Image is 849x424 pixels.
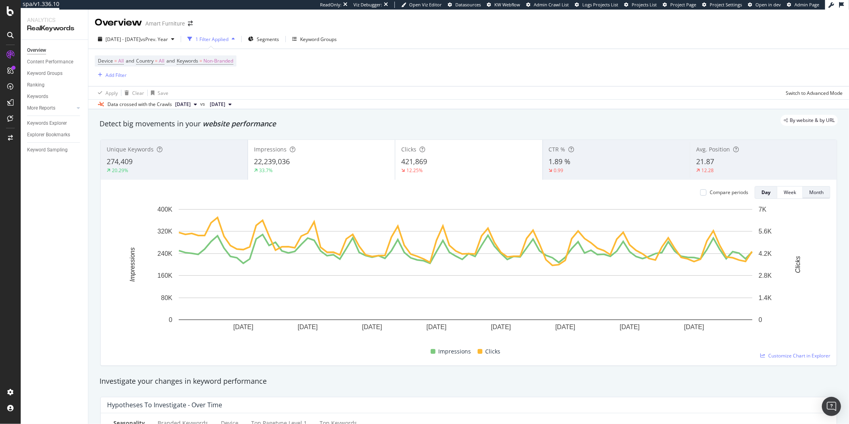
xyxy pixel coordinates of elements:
[27,119,82,128] a: Keywords Explorer
[549,145,566,153] span: CTR %
[158,250,173,257] text: 240K
[141,36,168,43] span: vs Prev. Year
[27,69,62,78] div: Keyword Groups
[233,324,253,331] text: [DATE]
[199,57,202,64] span: =
[787,2,819,8] a: Admin Page
[439,347,471,356] span: Impressions
[27,69,82,78] a: Keyword Groups
[663,2,696,8] a: Project Page
[755,186,777,199] button: Day
[702,2,742,8] a: Project Settings
[95,86,118,99] button: Apply
[27,24,82,33] div: RealKeywords
[696,145,730,153] span: Avg. Position
[107,401,222,409] div: Hypotheses to Investigate - Over Time
[759,206,767,213] text: 7K
[761,189,771,196] div: Day
[254,145,287,153] span: Impressions
[684,324,704,331] text: [DATE]
[105,72,127,79] div: Add Filter
[790,118,835,123] span: By website & by URL
[822,397,841,416] div: Open Intercom Messenger
[95,70,127,80] button: Add Filter
[759,316,762,323] text: 0
[406,167,423,174] div: 12.25%
[620,324,640,331] text: [DATE]
[759,250,772,257] text: 4.2K
[289,33,340,45] button: Keyword Groups
[27,58,73,66] div: Content Performance
[132,90,144,96] div: Clear
[624,2,657,8] a: Projects List
[755,2,781,8] span: Open in dev
[203,55,233,67] span: Non-Branded
[320,2,342,8] div: ReadOnly:
[401,157,427,166] span: 421,869
[95,33,178,45] button: [DATE] - [DATE]vsPrev. Year
[448,2,481,8] a: Datasources
[207,100,235,109] button: [DATE]
[491,324,511,331] text: [DATE]
[200,100,207,108] span: vs
[409,2,442,8] span: Open Viz Editor
[126,57,134,64] span: and
[175,101,191,108] span: 2025 Mar. 5th
[794,256,801,273] text: Clicks
[575,2,618,8] a: Logs Projects List
[555,324,575,331] text: [DATE]
[794,2,819,8] span: Admin Page
[494,2,520,8] span: KW Webflow
[27,131,82,139] a: Explorer Bookmarks
[809,189,824,196] div: Month
[784,189,796,196] div: Week
[107,145,154,153] span: Unique Keywords
[783,86,843,99] button: Switch to Advanced Mode
[27,46,46,55] div: Overview
[155,57,158,64] span: =
[254,157,290,166] span: 22,239,036
[195,36,228,43] div: 1 Filter Applied
[169,316,172,323] text: 0
[27,131,70,139] div: Explorer Bookmarks
[27,16,82,24] div: Analytics
[27,58,82,66] a: Content Performance
[710,189,748,196] div: Compare periods
[526,2,569,8] a: Admin Crawl List
[129,247,136,282] text: Impressions
[118,55,124,67] span: All
[362,324,382,331] text: [DATE]
[710,2,742,8] span: Project Settings
[27,92,48,101] div: Keywords
[27,104,55,112] div: More Reports
[534,2,569,8] span: Admin Crawl List
[554,167,564,174] div: 0.99
[114,57,117,64] span: =
[803,186,830,199] button: Month
[582,2,618,8] span: Logs Projects List
[148,86,168,99] button: Save
[759,294,772,301] text: 1.4K
[781,115,838,126] div: legacy label
[701,167,714,174] div: 12.28
[768,352,830,359] span: Customize Chart in Explorer
[27,81,82,89] a: Ranking
[486,347,501,356] span: Clicks
[166,57,175,64] span: and
[184,33,238,45] button: 1 Filter Applied
[455,2,481,8] span: Datasources
[27,146,68,154] div: Keyword Sampling
[696,157,714,166] span: 21.87
[105,36,141,43] span: [DATE] - [DATE]
[105,90,118,96] div: Apply
[112,167,128,174] div: 20.29%
[27,146,82,154] a: Keyword Sampling
[107,157,133,166] span: 274,409
[210,101,225,108] span: 2024 Mar. 11th
[136,57,154,64] span: Country
[401,145,416,153] span: Clicks
[487,2,520,8] a: KW Webflow
[257,36,279,43] span: Segments
[95,16,142,29] div: Overview
[159,55,164,67] span: All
